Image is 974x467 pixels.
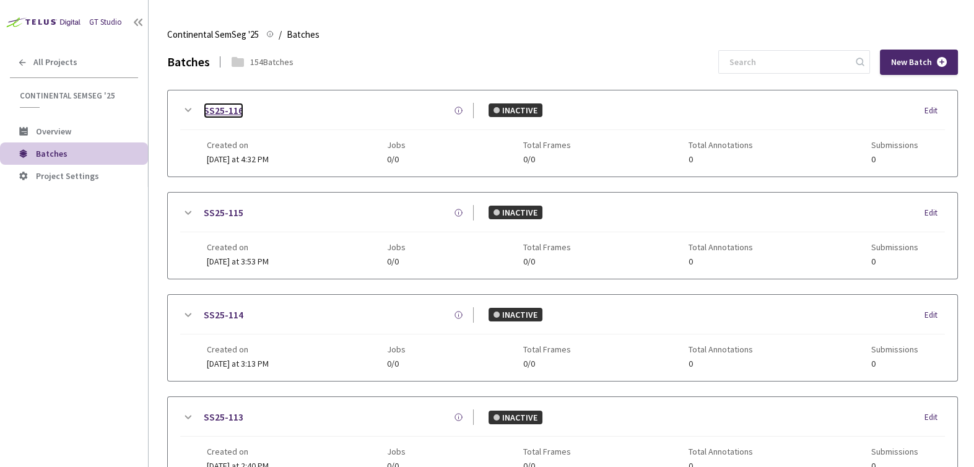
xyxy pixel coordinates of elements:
span: 0 [871,257,918,266]
div: GT Studio [89,17,122,28]
span: [DATE] at 3:53 PM [207,256,269,267]
span: [DATE] at 3:13 PM [207,358,269,369]
div: Edit [924,411,945,424]
span: Total Annotations [689,447,753,456]
span: Total Frames [523,242,571,252]
span: 0/0 [387,155,406,164]
span: 0/0 [523,155,571,164]
span: Continental SemSeg '25 [167,27,259,42]
span: 0/0 [523,359,571,369]
span: 0/0 [523,257,571,266]
span: 0 [871,155,918,164]
div: INACTIVE [489,411,542,424]
span: Jobs [387,447,406,456]
span: Total Frames [523,344,571,354]
span: Overview [36,126,71,137]
span: 0 [871,359,918,369]
div: SS25-116INACTIVEEditCreated on[DATE] at 4:32 PMJobs0/0Total Frames0/0Total Annotations0Submissions0 [168,90,957,177]
div: INACTIVE [489,103,542,117]
div: INACTIVE [489,308,542,321]
div: SS25-114INACTIVEEditCreated on[DATE] at 3:13 PMJobs0/0Total Frames0/0Total Annotations0Submissions0 [168,295,957,381]
div: Batches [167,53,210,71]
span: 0 [689,359,753,369]
li: / [279,27,282,42]
span: Batches [36,148,67,159]
span: Total Annotations [689,140,753,150]
span: Batches [287,27,320,42]
span: Created on [207,242,269,252]
span: New Batch [891,57,932,68]
span: 0/0 [387,359,406,369]
span: Project Settings [36,170,99,181]
span: Total Frames [523,447,571,456]
div: Edit [924,207,945,219]
span: Jobs [387,242,406,252]
a: SS25-115 [204,205,243,220]
span: Total Annotations [689,242,753,252]
span: 0 [689,257,753,266]
span: Created on [207,447,269,456]
span: Created on [207,344,269,354]
a: SS25-113 [204,409,243,425]
span: Submissions [871,242,918,252]
span: Submissions [871,344,918,354]
div: Edit [924,309,945,321]
span: Total Frames [523,140,571,150]
a: SS25-116 [204,103,243,118]
a: SS25-114 [204,307,243,323]
span: Created on [207,140,269,150]
input: Search [722,51,854,73]
span: Submissions [871,447,918,456]
div: SS25-115INACTIVEEditCreated on[DATE] at 3:53 PMJobs0/0Total Frames0/0Total Annotations0Submissions0 [168,193,957,279]
div: INACTIVE [489,206,542,219]
span: 0 [689,155,753,164]
span: Jobs [387,140,406,150]
span: [DATE] at 4:32 PM [207,154,269,165]
div: Edit [924,105,945,117]
span: Jobs [387,344,406,354]
span: Submissions [871,140,918,150]
span: Continental SemSeg '25 [20,90,131,101]
span: Total Annotations [689,344,753,354]
span: All Projects [33,57,77,68]
span: 0/0 [387,257,406,266]
div: 154 Batches [250,56,294,68]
